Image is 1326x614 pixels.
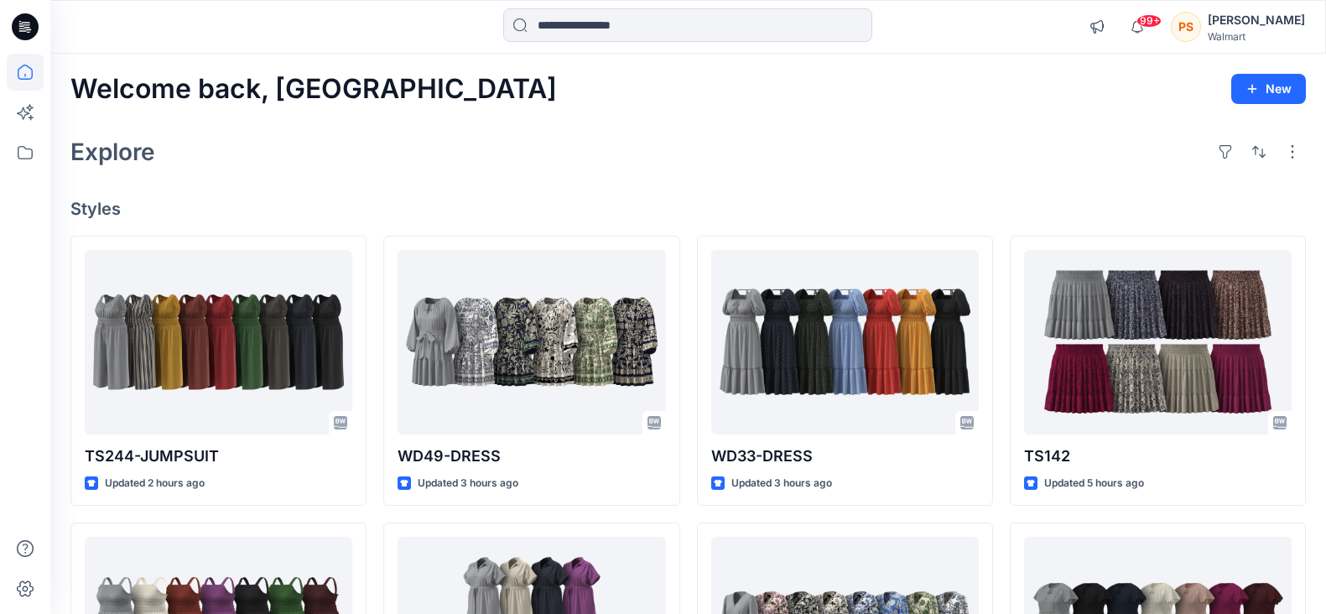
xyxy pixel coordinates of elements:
[1208,30,1305,43] div: Walmart
[1171,12,1201,42] div: PS
[70,74,557,105] h2: Welcome back, [GEOGRAPHIC_DATA]
[70,138,155,165] h2: Explore
[398,250,665,434] a: WD49-DRESS
[105,475,205,492] p: Updated 2 hours ago
[1044,475,1144,492] p: Updated 5 hours ago
[398,445,665,468] p: WD49-DRESS
[1208,10,1305,30] div: [PERSON_NAME]
[85,445,352,468] p: TS244-JUMPSUIT
[711,445,979,468] p: WD33-DRESS
[711,250,979,434] a: WD33-DRESS
[1024,445,1292,468] p: TS142
[85,250,352,434] a: TS244-JUMPSUIT
[1136,14,1162,28] span: 99+
[70,199,1306,219] h4: Styles
[1024,250,1292,434] a: TS142
[731,475,832,492] p: Updated 3 hours ago
[1231,74,1306,104] button: New
[418,475,518,492] p: Updated 3 hours ago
